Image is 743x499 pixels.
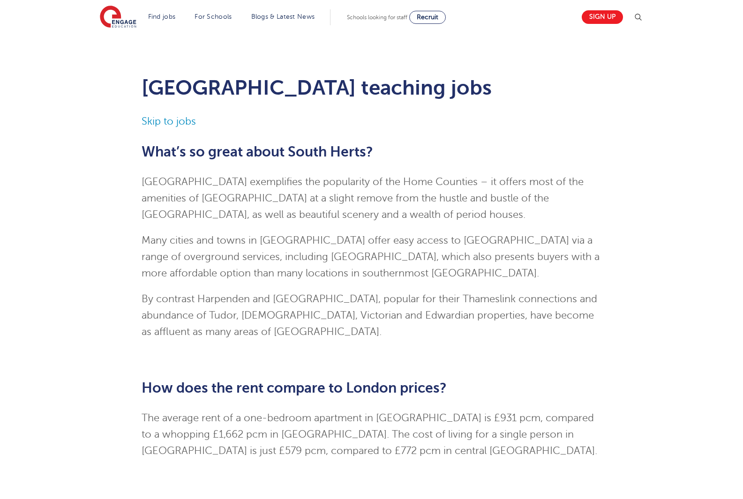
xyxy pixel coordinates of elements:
[251,13,315,20] a: Blogs & Latest News
[347,14,407,21] span: Schools looking for staff
[100,6,136,29] img: Engage Education
[142,380,447,396] span: How does the rent compare to London prices?
[195,13,232,20] a: For Schools
[142,293,597,337] span: By contrast Harpenden and [GEOGRAPHIC_DATA], popular for their Thameslink connections and abundan...
[417,14,438,21] span: Recruit
[142,116,196,127] a: Skip to jobs
[148,13,176,20] a: Find jobs
[409,11,446,24] a: Recruit
[142,235,600,279] span: Many cities and towns in [GEOGRAPHIC_DATA] offer easy access to [GEOGRAPHIC_DATA] via a range of ...
[142,176,584,220] span: [GEOGRAPHIC_DATA] exemplifies the popularity of the Home Counties – it offers most of the ameniti...
[582,10,623,24] a: Sign up
[142,412,597,456] span: The average rent of a one-bedroom apartment in [GEOGRAPHIC_DATA] is £931 pcm, compared to a whopp...
[142,76,601,99] h1: [GEOGRAPHIC_DATA] teaching jobs
[142,144,373,160] span: What’s so great about South Herts?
